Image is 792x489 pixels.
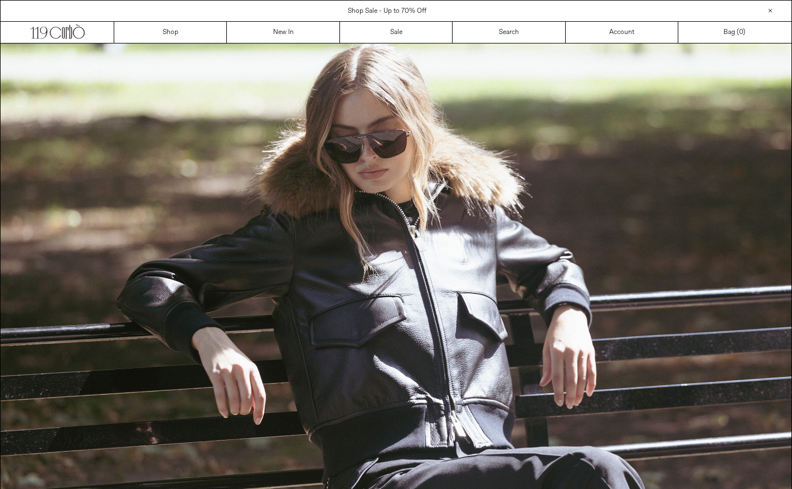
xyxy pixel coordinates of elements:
[739,28,743,37] span: 0
[348,7,426,16] a: Shop Sale - Up to 70% Off
[453,22,565,43] a: Search
[227,22,339,43] a: New In
[566,22,678,43] a: Account
[114,22,227,43] a: Shop
[739,27,745,37] span: )
[678,22,791,43] a: Bag ()
[340,22,453,43] a: Sale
